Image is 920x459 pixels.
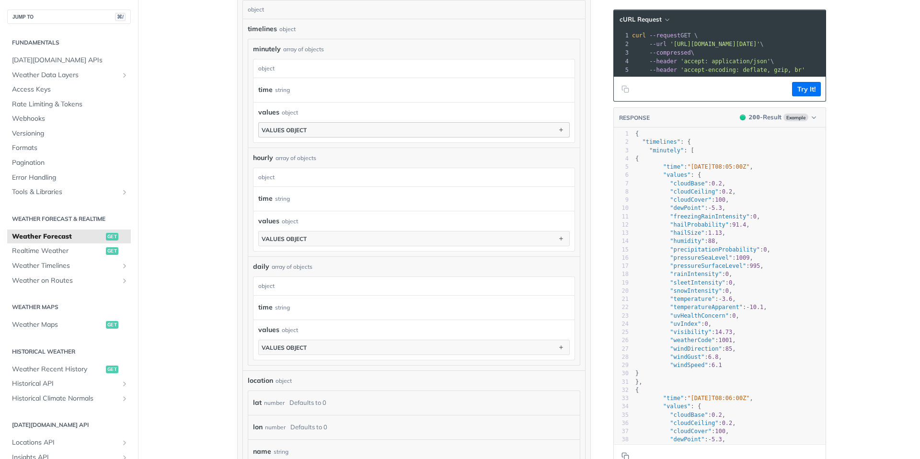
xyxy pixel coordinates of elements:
[614,57,630,66] div: 4
[670,213,749,220] span: "freezingRainIntensity"
[282,326,298,334] div: object
[642,138,680,145] span: "timelines"
[614,394,629,402] div: 33
[262,235,307,242] div: values object
[12,187,118,197] span: Tools & Libraries
[12,232,103,241] span: Weather Forecast
[708,354,719,360] span: 6.8
[635,403,701,410] span: : {
[614,66,630,74] div: 5
[614,155,629,163] div: 4
[7,391,131,406] a: Historical Climate NormalsShow subpages for Historical Climate Normals
[722,188,733,195] span: 0.2
[649,41,667,47] span: --url
[749,263,760,269] span: 995
[763,246,767,253] span: 0
[670,345,722,352] span: "windDirection"
[262,344,307,351] div: values object
[115,13,126,21] span: ⌘/
[7,421,131,429] h2: [DATE][DOMAIN_NAME] API
[635,147,694,154] span: : [
[12,379,118,389] span: Historical API
[712,362,722,368] span: 6.1
[635,229,725,236] span: : ,
[635,420,736,426] span: : ,
[106,233,118,241] span: get
[670,246,760,253] span: "precipitationProbability"
[635,196,729,203] span: : ,
[12,114,128,124] span: Webhooks
[258,83,273,97] label: time
[725,271,729,277] span: 0
[7,10,131,24] button: JUMP TO⌘/
[253,168,572,186] div: object
[614,246,629,254] div: 15
[614,40,630,48] div: 2
[289,396,326,410] div: Defaults to 0
[635,296,736,302] span: : ,
[12,246,103,256] span: Realtime Weather
[740,115,746,120] span: 200
[614,411,629,419] div: 35
[121,395,128,402] button: Show subpages for Historical Climate Normals
[670,271,722,277] span: "rainIntensity"
[12,85,128,94] span: Access Keys
[635,337,736,344] span: : ,
[7,377,131,391] a: Historical APIShow subpages for Historical API
[121,71,128,79] button: Show subpages for Weather Data Layers
[635,354,722,360] span: : ,
[248,24,277,34] span: timelines
[712,412,722,418] span: 0.2
[614,378,629,386] div: 31
[635,279,736,286] span: : ,
[248,376,273,386] span: location
[7,185,131,199] a: Tools & LibrariesShow subpages for Tools & Libraries
[635,221,750,228] span: : ,
[705,321,708,327] span: 0
[708,238,715,244] span: 88
[722,420,733,426] span: 0.2
[616,15,672,24] button: cURL Request
[106,321,118,329] span: get
[274,445,288,459] div: string
[614,262,629,270] div: 17
[614,419,629,427] div: 36
[670,296,715,302] span: "temperature"
[670,329,712,335] span: "visibility"
[663,395,684,402] span: "time"
[635,238,719,244] span: : ,
[670,420,718,426] span: "cloudCeiling"
[635,321,712,327] span: : ,
[12,276,118,286] span: Weather on Routes
[12,158,128,168] span: Pagination
[243,0,583,19] div: object
[708,229,722,236] span: 1.13
[619,82,632,96] button: Copy to clipboard
[106,366,118,373] span: get
[635,271,732,277] span: : ,
[614,345,629,353] div: 27
[670,254,732,261] span: "pressureSeaLevel"
[663,403,691,410] span: "values"
[282,108,298,117] div: object
[7,244,131,258] a: Realtime Weatherget
[749,113,782,122] div: - Result
[7,259,131,273] a: Weather TimelinesShow subpages for Weather Timelines
[614,328,629,336] div: 25
[680,67,805,73] span: 'accept-encoding: deflate, gzip, br'
[12,56,128,65] span: [DATE][DOMAIN_NAME] APIs
[718,296,722,302] span: -
[635,254,753,261] span: : ,
[670,337,715,344] span: "weatherCode"
[253,153,273,163] span: hourly
[614,402,629,411] div: 34
[635,172,701,178] span: : {
[670,354,704,360] span: "windGust"
[253,44,281,54] span: minutely
[7,141,131,155] a: Formats
[12,365,103,374] span: Weather Recent History
[635,304,767,310] span: : ,
[121,277,128,285] button: Show subpages for Weather on Routes
[275,192,290,206] div: string
[635,188,736,195] span: : ,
